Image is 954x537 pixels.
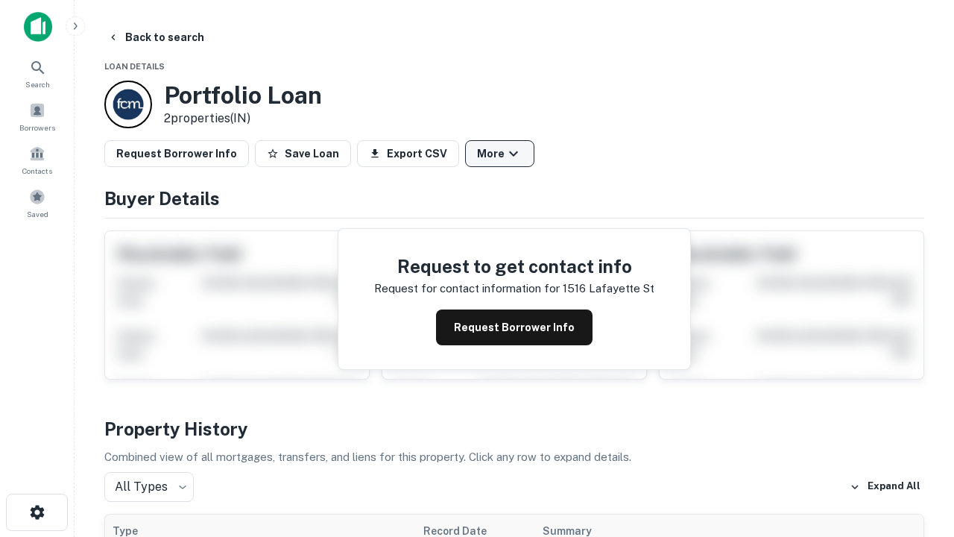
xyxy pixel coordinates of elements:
p: 1516 lafayette st [563,280,654,298]
iframe: Chat Widget [879,370,954,442]
h4: Property History [104,415,924,442]
p: 2 properties (IN) [164,110,322,128]
span: Search [25,78,50,90]
p: Request for contact information for [374,280,560,298]
img: capitalize-icon.png [24,12,52,42]
span: Borrowers [19,122,55,134]
span: Contacts [22,165,52,177]
h4: Buyer Details [104,185,924,212]
span: Loan Details [104,62,165,71]
button: Back to search [101,24,210,51]
a: Borrowers [4,96,70,136]
span: Saved [27,208,48,220]
a: Saved [4,183,70,223]
h3: Portfolio Loan [164,81,322,110]
button: Export CSV [357,140,459,167]
a: Search [4,53,70,93]
p: Combined view of all mortgages, transfers, and liens for this property. Click any row to expand d... [104,448,924,466]
div: All Types [104,472,194,502]
button: Expand All [846,476,924,498]
button: More [465,140,534,167]
button: Request Borrower Info [436,310,593,345]
button: Request Borrower Info [104,140,249,167]
button: Save Loan [255,140,351,167]
h4: Request to get contact info [374,253,654,280]
a: Contacts [4,139,70,180]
